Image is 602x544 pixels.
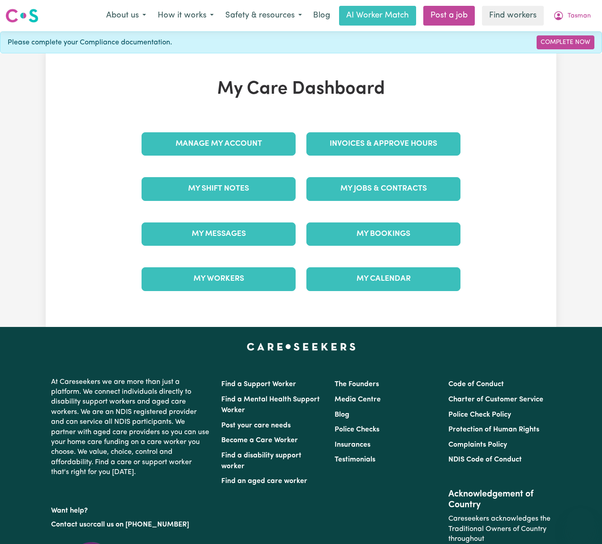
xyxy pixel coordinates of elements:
[423,6,475,26] a: Post a job
[51,502,211,516] p: Want help?
[221,422,291,429] a: Post your care needs
[306,177,460,200] a: My Jobs & Contracts
[5,8,39,24] img: Careseekers logo
[335,426,379,433] a: Police Checks
[8,37,172,48] span: Please complete your Compliance documentation.
[142,132,296,156] a: Manage My Account
[306,267,460,291] a: My Calendar
[335,381,379,388] a: The Founders
[221,437,298,444] a: Become a Care Worker
[335,411,349,418] a: Blog
[142,222,296,246] a: My Messages
[221,478,307,485] a: Find an aged care worker
[221,381,296,388] a: Find a Support Worker
[448,456,522,463] a: NDIS Code of Conduct
[142,177,296,200] a: My Shift Notes
[448,441,507,448] a: Complaints Policy
[100,6,152,25] button: About us
[51,374,211,481] p: At Careseekers we are more than just a platform. We connect individuals directly to disability su...
[566,508,595,537] iframe: Button to launch messaging window
[547,6,597,25] button: My Account
[448,411,511,418] a: Police Check Policy
[335,441,370,448] a: Insurances
[306,222,460,246] a: My Bookings
[221,452,301,470] a: Find a disability support worker
[306,132,460,156] a: Invoices & Approve Hours
[448,396,543,403] a: Charter of Customer Service
[221,396,320,414] a: Find a Mental Health Support Worker
[568,11,591,21] span: Tasman
[51,516,211,533] p: or
[482,6,544,26] a: Find workers
[51,521,86,528] a: Contact us
[335,396,381,403] a: Media Centre
[5,5,39,26] a: Careseekers logo
[142,267,296,291] a: My Workers
[136,78,466,100] h1: My Care Dashboard
[93,521,189,528] a: call us on [PHONE_NUMBER]
[335,456,375,463] a: Testimonials
[448,489,551,510] h2: Acknowledgement of Country
[219,6,308,25] button: Safety & resources
[247,343,356,350] a: Careseekers home page
[448,381,504,388] a: Code of Conduct
[339,6,416,26] a: AI Worker Match
[448,426,539,433] a: Protection of Human Rights
[152,6,219,25] button: How it works
[308,6,335,26] a: Blog
[537,35,594,49] a: Complete Now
